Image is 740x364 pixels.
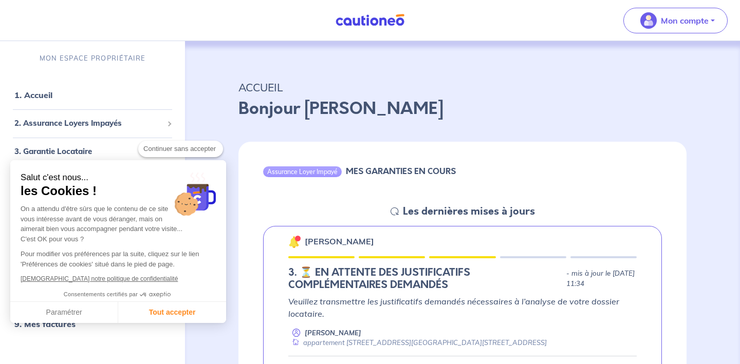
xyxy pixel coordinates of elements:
[59,288,178,301] button: Consentements certifiés par
[138,141,223,157] button: Continuer sans accepter
[14,118,163,129] span: 2. Assurance Loyers Impayés
[288,236,301,248] img: 🔔
[40,53,145,63] p: MON ESPACE PROPRIÉTAIRE
[21,183,216,199] span: les Cookies !
[4,314,181,334] div: 9. Mes factures
[640,12,657,29] img: illu_account_valid_menu.svg
[331,14,409,27] img: Cautioneo
[118,302,226,323] button: Tout accepter
[64,292,138,297] span: Consentements certifiés par
[21,173,216,183] small: Salut c'est nous...
[288,295,637,320] p: Veuillez transmettre les justificatifs demandés nécessaires à l’analyse de votre dossier locataire.
[4,142,181,162] div: 3. Garantie Locataire
[14,319,76,329] a: 9. Mes factures
[4,113,181,133] div: 2. Assurance Loyers Impayés
[623,8,728,33] button: illu_account_valid_menu.svgMon compte
[566,269,637,289] p: - mis à jour le [DATE] 11:34
[238,97,687,121] p: Bonjour [PERSON_NAME]
[14,146,163,158] span: 3. Garantie Locataire
[288,338,547,348] div: appartement [STREET_ADDRESS][GEOGRAPHIC_DATA][STREET_ADDRESS]
[346,166,456,176] h6: MES GARANTIES EN COURS
[4,169,181,190] div: 4. Publier mes annonces
[4,85,181,105] div: 1. Accueil
[143,144,218,154] span: Continuer sans accepter
[140,279,171,310] svg: Axeptio
[288,266,637,291] div: state: DOCUMENTS-INCOMPLETE, Context: NEW,CHOOSE-CERTIFICATE,ALONE,LESSOR-DOCUMENTS
[4,227,181,247] div: 6.NOUVEAUParrainage
[4,256,181,277] div: 7. Contact
[288,266,562,291] h5: 3. ⏳️️ EN ATTENTE DES JUSTIFICATIFS COMPLÉMENTAIRES DEMANDÉS
[21,204,216,244] div: On a attendu d'être sûrs que le contenu de ce site vous intéresse avant de vous déranger, mais on...
[21,275,178,282] a: [DEMOGRAPHIC_DATA] notre politique de confidentialité
[661,14,709,27] p: Mon compte
[10,302,118,323] button: Paramétrer
[403,205,535,218] h5: Les dernières mises à jours
[305,328,361,338] p: [PERSON_NAME]
[238,78,687,97] p: ACCUEIL
[4,198,181,219] div: 5.NOUVEAUMes bons plans
[263,166,342,177] div: Assurance Loyer Impayé
[305,235,374,247] p: [PERSON_NAME]
[4,285,181,305] div: 8. Mes informations
[14,90,52,100] a: 1. Accueil
[21,249,216,269] p: Pour modifier vos préférences par la suite, cliquez sur le lien 'Préférences de cookies' situé da...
